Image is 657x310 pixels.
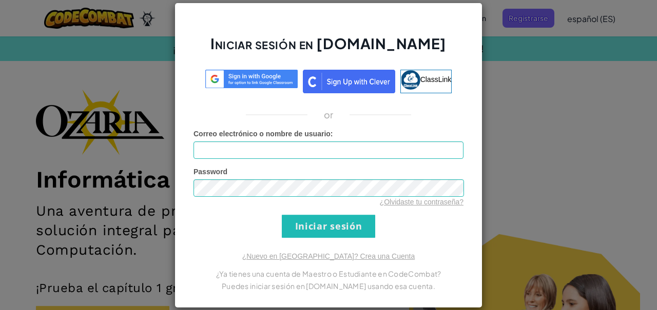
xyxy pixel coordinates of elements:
[194,168,227,176] span: Password
[194,280,463,292] p: Puedes iniciar sesión en [DOMAIN_NAME] usando esa cuenta.
[380,198,463,206] a: ¿Olvidaste tu contraseña?
[242,252,415,260] a: ¿Nuevo en [GEOGRAPHIC_DATA]? Crea una Cuenta
[205,70,298,89] img: log-in-google-sso.svg
[282,215,375,238] input: Iniciar sesión
[324,109,334,121] p: or
[420,75,452,83] span: ClassLink
[194,34,463,64] h2: Iniciar sesión en [DOMAIN_NAME]
[303,70,395,93] img: clever_sso_button@2x.png
[194,130,331,138] span: Correo electrónico o nombre de usuario
[401,70,420,90] img: classlink-logo-small.png
[194,129,333,139] label: :
[194,267,463,280] p: ¿Ya tienes una cuenta de Maestro o Estudiante en CodeCombat?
